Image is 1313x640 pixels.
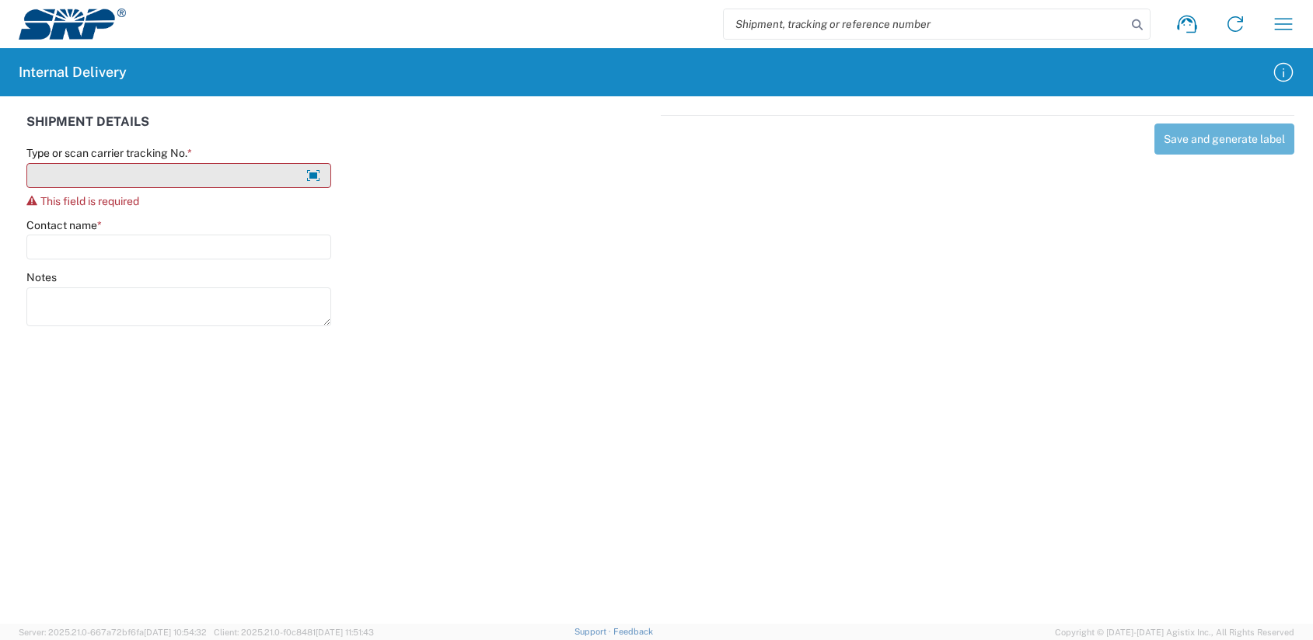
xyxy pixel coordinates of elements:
[214,628,374,637] span: Client: 2025.21.0-f0c8481
[26,270,57,284] label: Notes
[144,628,207,637] span: [DATE] 10:54:32
[316,628,374,637] span: [DATE] 11:51:43
[724,9,1126,39] input: Shipment, tracking or reference number
[26,115,653,146] div: SHIPMENT DETAILS
[19,9,126,40] img: srp
[26,218,102,232] label: Contact name
[40,195,139,207] span: This field is required
[613,627,653,636] a: Feedback
[19,628,207,637] span: Server: 2025.21.0-667a72bf6fa
[19,63,127,82] h2: Internal Delivery
[1055,625,1294,639] span: Copyright © [DATE]-[DATE] Agistix Inc., All Rights Reserved
[574,627,613,636] a: Support
[26,146,192,160] label: Type or scan carrier tracking No.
